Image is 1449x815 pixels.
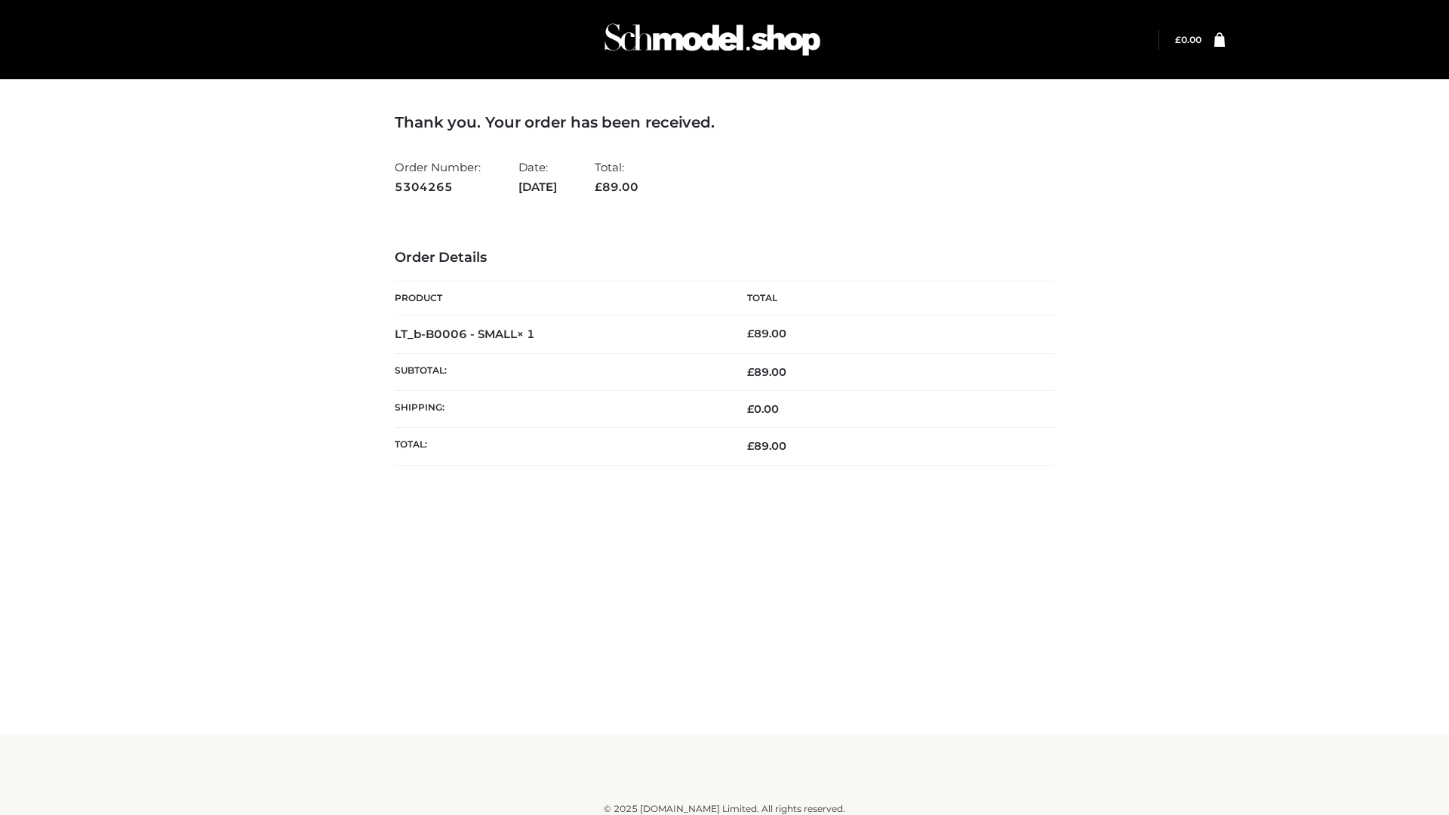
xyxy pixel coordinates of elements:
strong: × 1 [517,327,535,341]
li: Order Number: [395,154,481,200]
th: Total [724,281,1054,315]
th: Shipping: [395,391,724,428]
span: £ [1175,34,1181,45]
span: £ [747,402,754,416]
span: £ [747,439,754,453]
bdi: 89.00 [747,327,786,340]
span: 89.00 [747,439,786,453]
span: £ [595,180,602,194]
th: Product [395,281,724,315]
h3: Order Details [395,250,1054,266]
th: Total: [395,428,724,465]
bdi: 0.00 [747,402,779,416]
bdi: 0.00 [1175,34,1201,45]
span: £ [747,365,754,379]
li: Total: [595,154,638,200]
img: Schmodel Admin 964 [599,10,826,69]
th: Subtotal: [395,353,724,390]
h3: Thank you. Your order has been received. [395,113,1054,131]
strong: [DATE] [518,177,557,197]
strong: 5304265 [395,177,481,197]
a: £0.00 [1175,34,1201,45]
li: Date: [518,154,557,200]
strong: LT_b-B0006 - SMALL [395,327,535,341]
span: 89.00 [595,180,638,194]
span: 89.00 [747,365,786,379]
span: £ [747,327,754,340]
